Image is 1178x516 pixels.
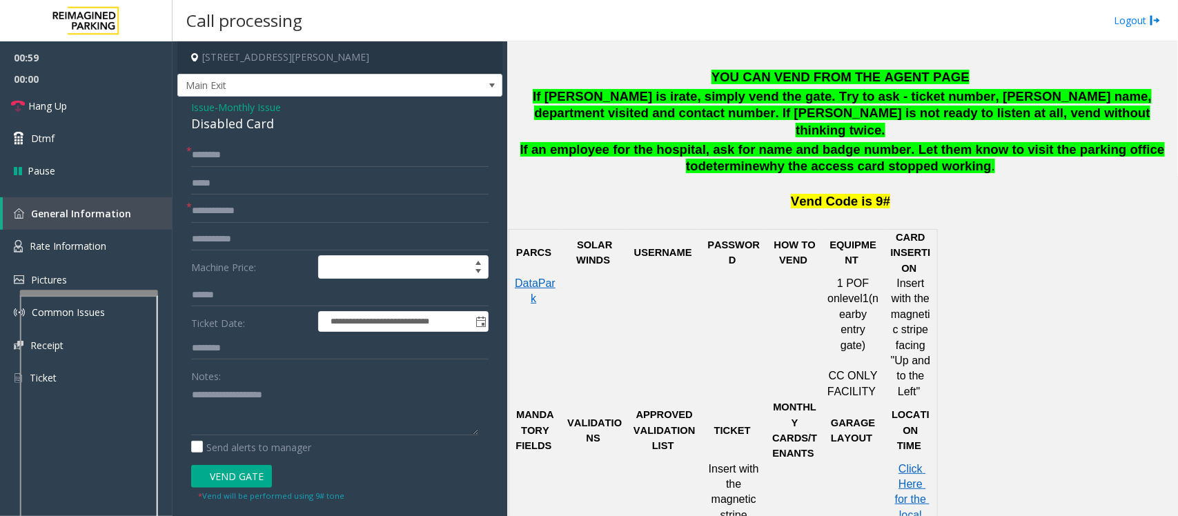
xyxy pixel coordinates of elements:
span: Toggle popup [473,312,488,331]
span: Pause [28,163,55,178]
span: Monthly Issue [218,100,281,115]
span: determine [698,159,760,173]
span: If an employee for the hospital, ask for name and badge number. Let them know to visit the parkin... [520,142,1165,174]
span: Issue [191,100,215,115]
img: 'icon' [14,208,24,219]
small: Vend will be performed using 9# tone [198,490,344,501]
img: 'icon' [14,341,23,350]
span: 1 [863,292,869,304]
span: Vend Code is 9# [791,194,890,208]
span: Increase value [469,256,488,267]
div: Disabled Card [191,115,489,133]
span: HOW TO VEND [774,239,818,266]
span: MANDATORY FIELDS [516,409,553,451]
img: 'icon' [14,372,23,384]
h4: [STREET_ADDRESS][PERSON_NAME] [177,41,502,74]
span: CARD INSERTION [891,232,931,274]
span: - [215,101,281,114]
span: . [992,159,995,173]
span: VALIDATIONS [567,417,622,444]
span: Rate Information [30,239,106,252]
span: USERNAME [634,247,692,258]
span: General Information [31,207,131,220]
span: Decrease value [469,267,488,278]
span: PASSWORD [707,239,760,266]
img: 'icon' [14,275,24,284]
span: Pictures [31,273,67,286]
span: If [PERSON_NAME] is irate, simply vend the gate. Try to ask - ticket number, [PERSON_NAME] name, ... [533,89,1152,138]
button: Vend Gate [191,465,272,488]
h3: Call processing [179,3,309,37]
label: Send alerts to manager [191,440,311,455]
span: level [840,292,863,304]
a: Logout [1114,13,1161,28]
a: General Information [3,197,173,230]
img: 'icon' [14,240,23,252]
span: APPROVED VALIDATION LIST [634,409,698,451]
span: YOU CAN VEND FROM THE AGENT PAGE [711,70,970,84]
label: Machine Price: [188,255,315,279]
span: LOCATION TIME [892,409,930,451]
span: why the access card stopped working [760,159,992,173]
span: EQUIPMENT [830,239,877,266]
img: 'icon' [14,307,25,318]
span: Dtmf [31,131,55,146]
label: Ticket Date: [188,311,315,332]
span: PARCS [516,247,551,258]
img: logout [1150,13,1161,28]
span: Hang Up [28,99,67,113]
span: (nearby entry gate) [839,292,878,350]
span: GARAGE LAYOUT [831,417,878,444]
label: Notes: [191,364,221,384]
span: Main Exit [178,75,437,97]
span: TICKET [714,425,751,436]
span: CC ONLY FACILITY [827,370,881,397]
span: SOLAR WINDS [576,239,615,266]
